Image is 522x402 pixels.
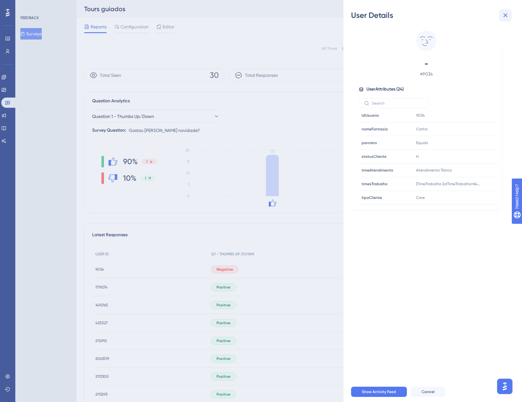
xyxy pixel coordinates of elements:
[416,140,428,145] span: Equals
[422,389,435,394] span: Cancel
[362,389,396,394] span: Show Activity Feed
[411,387,445,397] button: Cancel
[351,387,407,397] button: Show Activity Feed
[362,154,386,159] span: statusCliente
[416,154,419,159] span: H
[416,181,480,186] span: [TimeTrabalho {idTimeTrabalho=6482, nomeTimeTrabalho=OPSMonitor - Equals - Teste}]
[370,59,482,69] span: -
[362,127,388,132] span: nomeFantasia
[15,2,40,9] span: Need Help?
[362,140,377,145] span: parceiro
[370,70,482,78] span: # 9034
[362,195,382,200] span: tipoCliente
[416,113,425,118] span: 9034
[416,127,428,132] span: Catho
[372,101,423,106] input: Search
[416,195,425,200] span: Core
[495,377,514,396] iframe: UserGuiding AI Assistant Launcher
[351,10,514,20] div: User Details
[362,168,393,173] span: timeAtendimento
[362,113,379,118] span: idUsuario
[366,85,404,93] span: User Attributes ( 24 )
[362,181,387,186] span: timesTrabalho
[416,168,452,173] span: Atendimento Tático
